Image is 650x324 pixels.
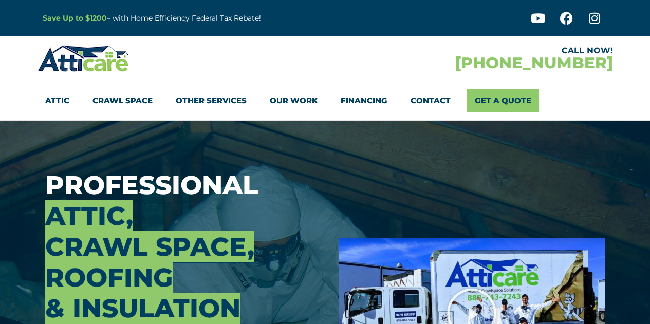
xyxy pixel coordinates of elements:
a: Contact [411,89,451,112]
nav: Menu [45,89,605,112]
a: Attic [45,89,69,112]
div: CALL NOW! [325,47,613,55]
a: Financing [341,89,387,112]
a: Our Work [270,89,318,112]
a: Save Up to $1200 [43,13,107,23]
a: Get A Quote [467,89,539,112]
a: Crawl Space [92,89,153,112]
p: – with Home Efficiency Federal Tax Rebate! [43,12,376,24]
span: Attic, Crawl Space, Roofing [45,200,254,293]
a: Other Services [176,89,247,112]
